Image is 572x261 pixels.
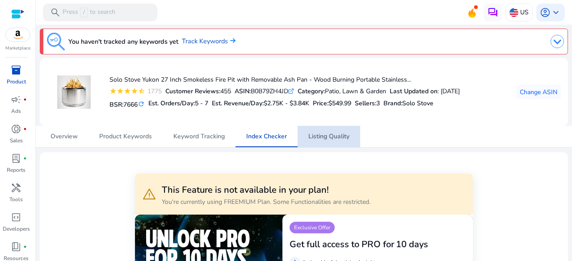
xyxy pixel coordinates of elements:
[298,87,325,95] b: Category:
[520,87,557,97] span: Change ASIN
[109,87,117,95] mat-icon: star
[131,87,138,95] mat-icon: star
[509,8,518,17] img: us.svg
[80,8,88,17] span: /
[148,100,208,108] h5: Est. Orders/Day:
[142,187,156,201] span: warning
[328,99,351,108] span: $549.99
[173,133,225,140] span: Keyword Tracking
[11,94,21,105] span: campaign
[390,87,460,96] div: : [DATE]
[138,100,145,108] mat-icon: refresh
[109,76,460,84] h4: Solo Stove Yukon 27 Inch Smokeless Fire Pit with Removable Ash Pan - Wood Burning Portable Stainl...
[23,245,27,249] span: fiber_manual_record
[246,133,287,140] span: Index Checker
[540,7,551,18] span: account_circle
[145,87,162,96] div: 1775
[50,7,61,18] span: search
[123,100,138,109] span: 7666
[376,99,380,108] span: 3
[235,87,251,95] b: ASIN:
[264,99,309,108] span: $2.75K - $3.84K
[165,87,231,96] div: 455
[99,133,152,140] span: Product Keywords
[355,100,380,108] h5: Sellers:
[313,100,351,108] h5: Price:
[57,75,91,109] img: 410MIWLVzdL._AC_US100_.jpg
[7,78,26,86] p: Product
[551,35,564,48] img: dropdown-arrow.svg
[402,99,433,108] span: Solo Stove
[11,124,21,134] span: donut_small
[165,87,220,95] b: Customer Reviews:
[290,239,394,250] h3: Get full access to PRO for
[124,87,131,95] mat-icon: star
[50,133,78,140] span: Overview
[298,87,386,96] div: Patio, Lawn & Garden
[23,98,27,101] span: fiber_manual_record
[9,195,23,203] p: Tools
[383,100,433,108] h5: :
[520,4,529,20] p: US
[290,222,335,233] p: Exclusive Offer
[138,87,145,95] mat-icon: star_half
[6,28,30,41] img: amazon.svg
[11,241,21,252] span: book_4
[3,225,30,233] p: Developers
[10,137,23,145] p: Sales
[23,157,27,160] span: fiber_manual_record
[383,99,401,108] span: Brand
[396,239,428,250] h3: 10 days
[162,197,370,207] p: You're currently using FREEMIUM Plan. Some Functionalities are restricted.
[117,87,124,95] mat-icon: star
[11,153,21,164] span: lab_profile
[235,87,294,96] div: B0B79ZH4JD
[7,166,25,174] p: Reports
[47,33,65,50] img: keyword-tracking.svg
[195,99,208,108] span: 5 - 7
[5,45,30,52] p: Marketplace
[109,99,145,109] h5: BSR:
[23,127,27,131] span: fiber_manual_record
[11,107,21,115] p: Ads
[182,37,236,46] a: Track Keywords
[390,87,437,95] b: Last Updated on
[551,7,561,18] span: keyboard_arrow_down
[162,185,370,195] h3: This Feature is not available in your plan!
[11,182,21,193] span: handyman
[308,133,349,140] span: Listing Quality
[516,85,561,99] button: Change ASIN
[68,36,178,47] h3: You haven't tracked any keywords yet
[11,65,21,75] span: inventory_2
[212,100,309,108] h5: Est. Revenue/Day:
[228,38,236,43] img: arrow-right.svg
[63,8,115,17] p: Press to search
[11,212,21,223] span: code_blocks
